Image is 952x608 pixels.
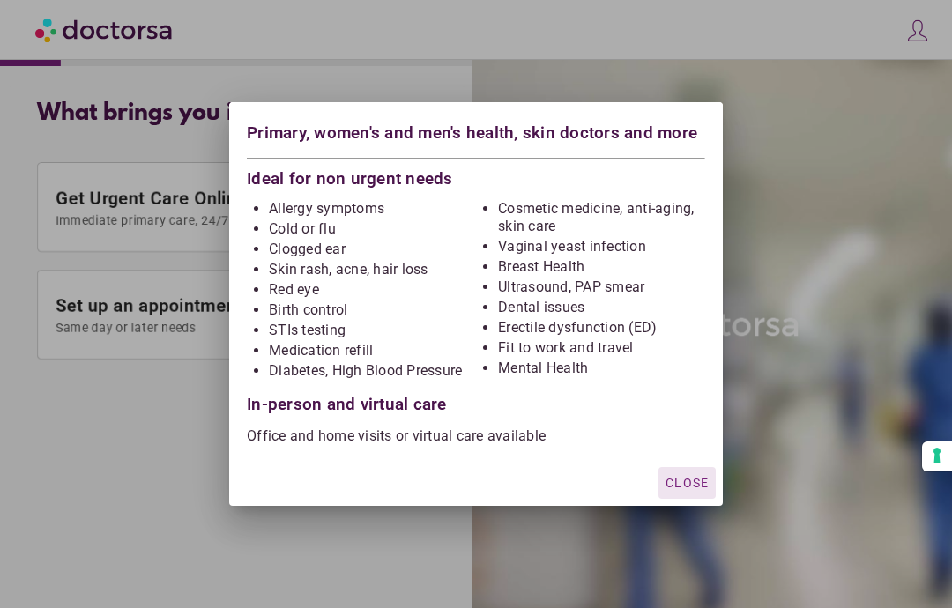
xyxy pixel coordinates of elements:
[269,200,476,218] li: Allergy symptoms
[498,360,705,377] li: Mental Health
[498,200,705,235] li: Cosmetic medicine, anti-aging, skin care
[269,342,476,360] li: Medication refill
[269,261,476,278] li: Skin rash, acne, hair loss
[247,382,705,413] div: In-person and virtual care
[498,339,705,357] li: Fit to work and travel
[498,238,705,256] li: Vaginal yeast infection
[498,299,705,316] li: Dental issues
[498,319,705,337] li: Erectile dysfunction (ED)
[498,258,705,276] li: Breast Health
[269,322,476,339] li: STIs testing
[269,301,476,319] li: Birth control
[658,467,716,499] button: Close
[269,220,476,238] li: Cold or flu
[498,278,705,296] li: Ultrasound, PAP smear
[922,441,952,471] button: Your consent preferences for tracking technologies
[666,476,709,490] span: Close
[247,427,705,445] p: Office and home visits or virtual care available
[269,362,476,380] li: Diabetes, High Blood Pressure
[269,281,476,299] li: Red eye
[247,120,705,151] div: Primary, women's and men's health, skin doctors and more
[247,166,705,188] div: Ideal for non urgent needs
[269,241,476,258] li: Clogged ear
